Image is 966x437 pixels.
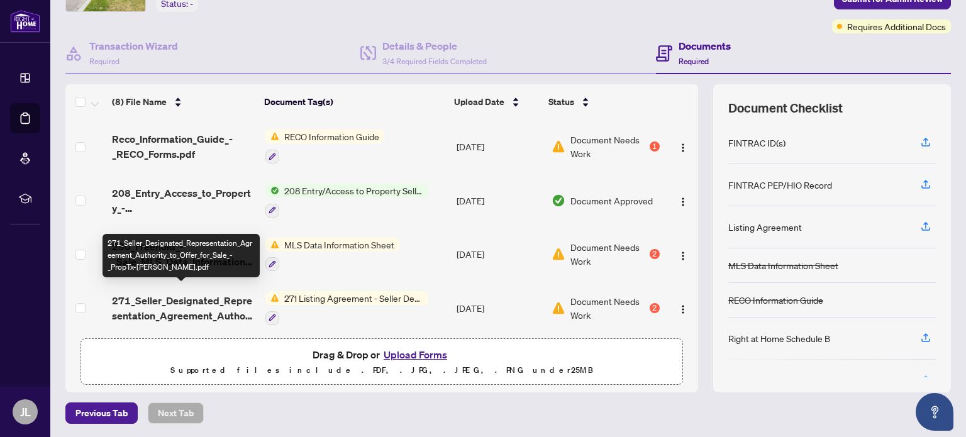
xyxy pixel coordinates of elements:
[543,84,661,119] th: Status
[279,291,428,305] span: 271 Listing Agreement - Seller Designated Representation Agreement Authority to Offer for Sale
[552,301,565,315] img: Document Status
[75,403,128,423] span: Previous Tab
[265,184,428,218] button: Status Icon208 Entry/Access to Property Seller Acknowledgement
[650,249,660,259] div: 2
[89,57,119,66] span: Required
[112,95,167,109] span: (8) File Name
[728,258,838,272] div: MLS Data Information Sheet
[81,339,682,385] span: Drag & Drop orUpload FormsSupported files include .PDF, .JPG, .JPEG, .PNG under25MB
[112,185,255,216] span: 208_Entry_Access_to_Property_-_Seller_Acknowledgement_-_PropTx-[PERSON_NAME].pdf
[552,247,565,261] img: Document Status
[673,191,693,211] button: Logo
[678,197,688,207] img: Logo
[10,9,40,33] img: logo
[452,281,547,335] td: [DATE]
[313,346,451,363] span: Drag & Drop or
[279,130,384,143] span: RECO Information Guide
[148,402,204,424] button: Next Tab
[89,38,178,53] h4: Transaction Wizard
[728,331,830,345] div: Right at Home Schedule B
[107,84,259,119] th: (8) File Name
[728,293,823,307] div: RECO Information Guide
[916,393,953,431] button: Open asap
[650,141,660,152] div: 1
[382,57,487,66] span: 3/4 Required Fields Completed
[570,194,653,207] span: Document Approved
[265,184,279,197] img: Status Icon
[728,136,786,150] div: FINTRAC ID(s)
[570,133,647,160] span: Document Needs Work
[259,84,450,119] th: Document Tag(s)
[679,38,731,53] h4: Documents
[265,130,384,163] button: Status IconRECO Information Guide
[382,38,487,53] h4: Details & People
[265,291,428,325] button: Status Icon271 Listing Agreement - Seller Designated Representation Agreement Authority to Offer ...
[678,251,688,261] img: Logo
[847,19,946,33] span: Requires Additional Docs
[452,228,547,282] td: [DATE]
[454,95,504,109] span: Upload Date
[265,238,399,272] button: Status IconMLS Data Information Sheet
[265,130,279,143] img: Status Icon
[112,131,255,162] span: Reco_Information_Guide_-_RECO_Forms.pdf
[673,244,693,264] button: Logo
[452,174,547,228] td: [DATE]
[673,298,693,318] button: Logo
[570,240,647,268] span: Document Needs Work
[112,293,255,323] span: 271_Seller_Designated_Representation_Agreement_Authority_to_Offer_for_Sale_-_PropTx-[PERSON_NAME]...
[380,346,451,363] button: Upload Forms
[20,403,31,421] span: JL
[570,294,647,322] span: Document Needs Work
[728,99,843,117] span: Document Checklist
[452,119,547,174] td: [DATE]
[552,194,565,207] img: Document Status
[65,402,138,424] button: Previous Tab
[552,140,565,153] img: Document Status
[679,57,709,66] span: Required
[548,95,574,109] span: Status
[728,220,802,234] div: Listing Agreement
[265,238,279,252] img: Status Icon
[279,238,399,252] span: MLS Data Information Sheet
[103,234,260,277] div: 271_Seller_Designated_Representation_Agreement_Authority_to_Offer_for_Sale_-_PropTx-[PERSON_NAME]...
[678,304,688,314] img: Logo
[89,363,675,378] p: Supported files include .PDF, .JPG, .JPEG, .PNG under 25 MB
[449,84,543,119] th: Upload Date
[728,178,832,192] div: FINTRAC PEP/HIO Record
[265,291,279,305] img: Status Icon
[279,184,428,197] span: 208 Entry/Access to Property Seller Acknowledgement
[673,136,693,157] button: Logo
[678,143,688,153] img: Logo
[650,303,660,313] div: 2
